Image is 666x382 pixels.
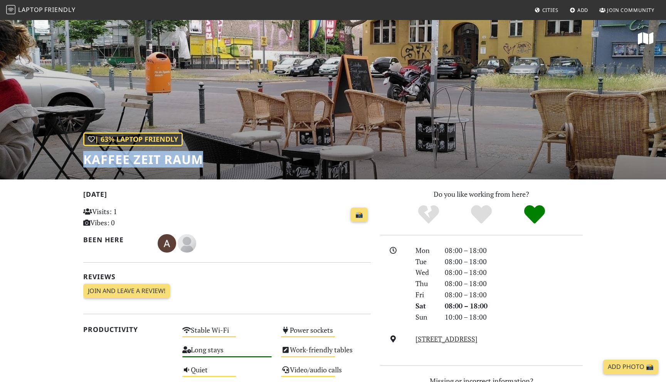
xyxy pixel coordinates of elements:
img: LaptopFriendly [6,5,15,14]
p: Visits: 1 Vibes: 0 [83,206,173,228]
div: 08:00 – 18:00 [440,256,587,267]
div: No [402,204,455,225]
span: Laptop [18,5,43,14]
img: blank-535327c66bd565773addf3077783bbfce4b00ec00e9fd257753287c682c7fa38.png [178,234,196,253]
span: Friendly [44,5,75,14]
div: Sun [411,312,440,323]
span: Ana Deutsch [158,238,178,247]
h2: Been here [83,236,148,244]
div: Long stays [178,343,277,363]
a: [STREET_ADDRESS] [415,334,478,343]
div: Thu [411,278,440,289]
h1: Kaffee Zeit Raum [83,152,203,167]
div: 10:00 – 18:00 [440,312,587,323]
h2: [DATE] [83,190,371,201]
div: Definitely! [508,204,561,225]
div: 08:00 – 18:00 [440,289,587,300]
div: Fri [411,289,440,300]
span: Add [577,7,589,13]
p: Do you like working from here? [380,189,583,200]
a: Join and leave a review! [83,284,170,298]
a: Cities [531,3,562,17]
span: Tom Ures [178,238,196,247]
div: 08:00 – 18:00 [440,300,587,312]
div: Wed [411,267,440,278]
span: Join Community [607,7,654,13]
div: Sat [411,300,440,312]
div: Work-friendly tables [276,343,375,363]
div: Power sockets [276,324,375,343]
a: Join Community [596,3,658,17]
a: Add [567,3,592,17]
div: Stable Wi-Fi [178,324,277,343]
div: Yes [455,204,508,225]
div: | 63% Laptop Friendly [83,132,183,146]
a: Add Photo 📸 [603,360,658,374]
span: Cities [542,7,558,13]
img: 3116-ana.jpg [158,234,176,253]
div: 08:00 – 18:00 [440,267,587,278]
div: 08:00 – 18:00 [440,278,587,289]
a: 📸 [351,208,368,222]
div: Tue [411,256,440,267]
div: 08:00 – 18:00 [440,245,587,256]
a: LaptopFriendly LaptopFriendly [6,3,76,17]
div: Mon [411,245,440,256]
h2: Productivity [83,325,173,333]
h2: Reviews [83,273,371,281]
